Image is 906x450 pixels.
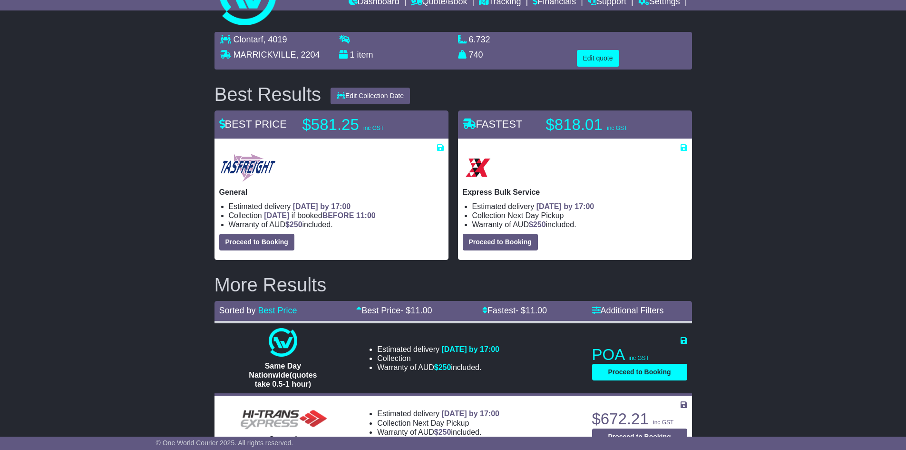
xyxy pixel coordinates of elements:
[357,50,373,60] span: item
[377,363,499,372] li: Warranty of AUD included.
[463,118,523,130] span: FASTEST
[482,306,547,315] a: Fastest- $11.00
[592,429,687,445] button: Proceed to Booking
[285,220,302,229] span: $
[296,50,320,60] span: , 2204
[219,118,287,130] span: BEST PRICE
[356,306,432,315] a: Best Price- $11.00
[269,328,297,357] img: One World Courier: Same Day Nationwide(quotes take 0.5-1 hour)
[377,419,499,428] li: Collection
[235,402,331,430] img: HiTrans (Machship): General
[463,234,538,250] button: Proceed to Booking
[322,211,354,220] span: BEFORE
[214,274,692,295] h2: More Results
[469,50,483,60] span: 740
[529,220,546,229] span: $
[249,362,317,388] span: Same Day Nationwide(quotes take 0.5-1 hour)
[536,202,594,210] span: [DATE] by 17:00
[463,188,687,197] p: Express Bulk Service
[264,211,375,220] span: if booked
[219,152,277,183] img: Tasfreight: General
[219,188,444,197] p: General
[331,88,410,104] button: Edit Collection Date
[472,220,687,229] li: Warranty of AUD included.
[302,115,421,134] p: $581.25
[653,419,673,426] span: inc GST
[269,435,297,443] span: General
[434,363,451,371] span: $
[526,306,547,315] span: 11.00
[229,220,444,229] li: Warranty of AUD included.
[410,306,432,315] span: 11.00
[533,220,546,229] span: 250
[400,306,432,315] span: - $
[592,306,664,315] a: Additional Filters
[629,355,649,361] span: inc GST
[219,306,256,315] span: Sorted by
[229,211,444,220] li: Collection
[234,50,296,60] span: MARRICKVILLE
[607,125,627,131] span: inc GST
[516,306,547,315] span: - $
[350,50,355,60] span: 1
[377,409,499,418] li: Estimated delivery
[441,410,499,418] span: [DATE] by 17:00
[592,364,687,380] button: Proceed to Booking
[592,345,687,364] p: POA
[463,152,493,183] img: Border Express: Express Bulk Service
[377,345,499,354] li: Estimated delivery
[577,50,619,67] button: Edit quote
[438,428,451,436] span: 250
[156,439,293,447] span: © One World Courier 2025. All rights reserved.
[210,84,326,105] div: Best Results
[472,211,687,220] li: Collection
[441,345,499,353] span: [DATE] by 17:00
[219,234,294,250] button: Proceed to Booking
[592,410,687,429] p: $672.21
[438,363,451,371] span: 250
[546,115,665,134] p: $818.01
[293,202,351,210] span: [DATE] by 17:00
[472,202,687,211] li: Estimated delivery
[377,354,499,363] li: Collection
[229,202,444,211] li: Estimated delivery
[263,35,287,44] span: , 4019
[258,306,297,315] a: Best Price
[264,211,289,220] span: [DATE]
[290,220,302,229] span: 250
[363,125,384,131] span: inc GST
[356,211,376,220] span: 11:00
[434,428,451,436] span: $
[377,428,499,437] li: Warranty of AUD included.
[507,211,564,220] span: Next Day Pickup
[469,35,490,44] span: 6.732
[234,35,263,44] span: Clontarf
[413,419,469,427] span: Next Day Pickup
